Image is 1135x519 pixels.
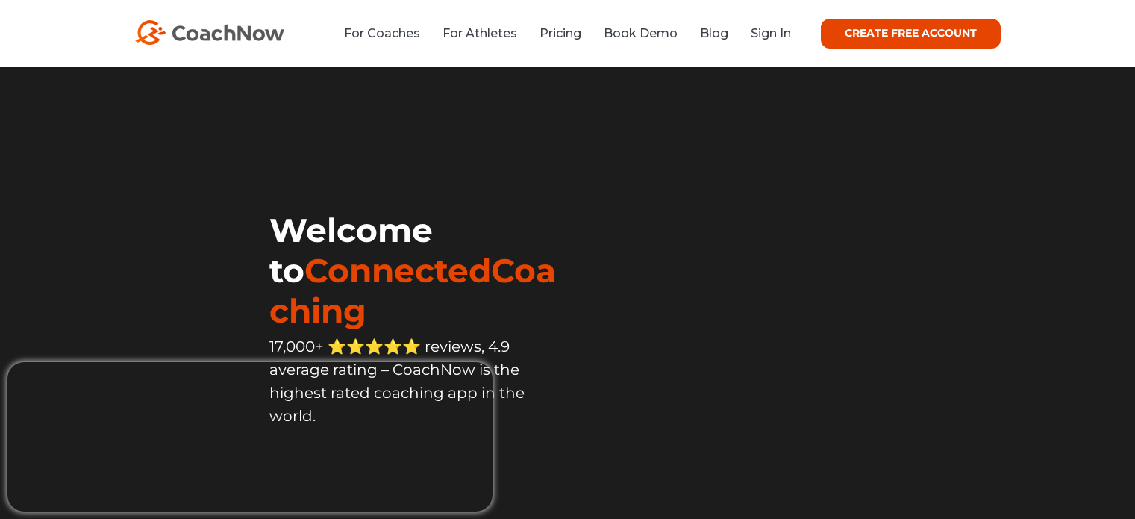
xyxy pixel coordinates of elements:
[821,19,1001,49] a: CREATE FREE ACCOUNT
[700,26,728,40] a: Blog
[604,26,678,40] a: Book Demo
[269,250,556,331] span: ConnectedCoaching
[269,338,525,425] span: 17,000+ ⭐️⭐️⭐️⭐️⭐️ reviews, 4.9 average rating – CoachNow is the highest rated coaching app in th...
[540,26,581,40] a: Pricing
[7,362,493,512] iframe: Popup CTA
[751,26,791,40] a: Sign In
[135,20,284,45] img: CoachNow Logo
[344,26,420,40] a: For Coaches
[443,26,517,40] a: For Athletes
[269,210,567,331] h1: Welcome to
